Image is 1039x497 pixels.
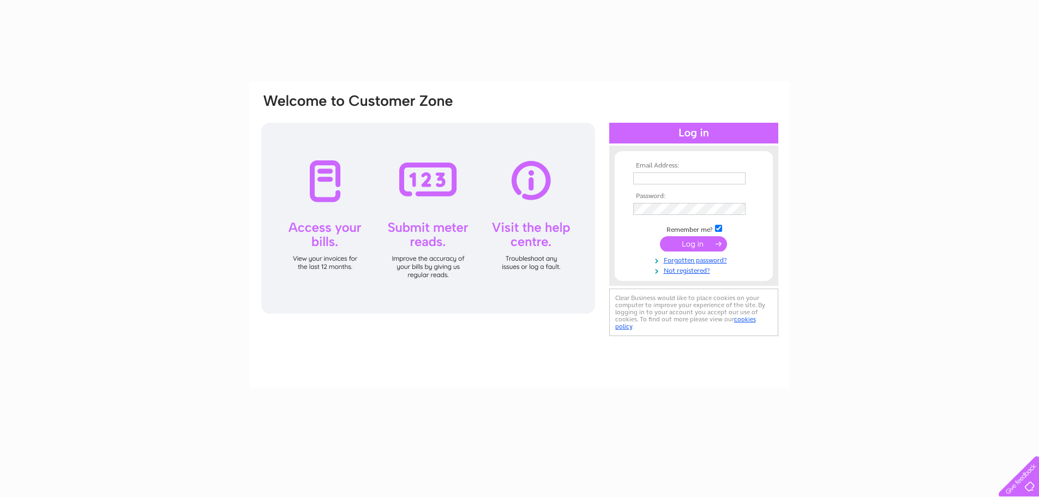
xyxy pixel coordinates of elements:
a: cookies policy [615,315,756,330]
th: Password: [630,193,757,200]
input: Submit [660,236,727,252]
td: Remember me? [630,223,757,234]
a: Not registered? [633,265,757,275]
div: Clear Business would like to place cookies on your computer to improve your experience of the sit... [609,289,778,336]
th: Email Address: [630,162,757,170]
a: Forgotten password? [633,254,757,265]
